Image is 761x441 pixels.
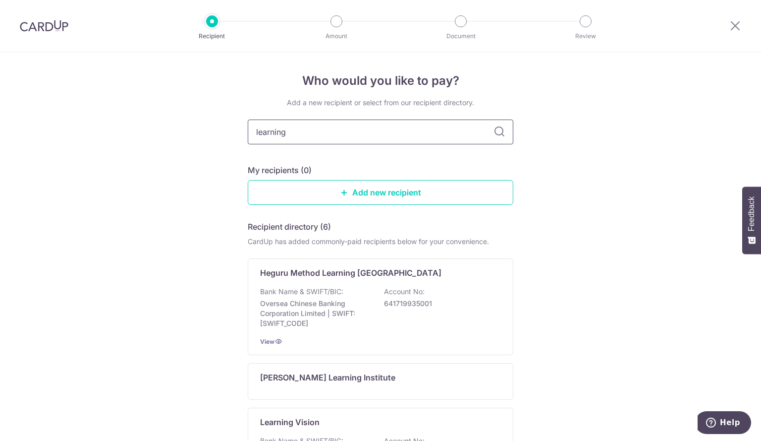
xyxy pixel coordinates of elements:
[260,416,320,428] p: Learning Vision
[260,372,395,383] p: [PERSON_NAME] Learning Institute
[260,299,371,328] p: Oversea Chinese Banking Corporation Limited | SWIFT: [SWIFT_CODE]
[248,237,513,247] div: CardUp has added commonly-paid recipients below for your convenience.
[20,20,68,32] img: CardUp
[384,299,495,309] p: 641719935001
[747,196,756,231] span: Feedback
[248,164,312,176] h5: My recipients (0)
[260,338,274,345] a: View
[384,287,425,297] p: Account No:
[698,411,751,436] iframe: Opens a widget where you can find more information
[248,221,331,233] h5: Recipient directory (6)
[424,31,497,41] p: Document
[742,187,761,254] button: Feedback - Show survey
[248,98,513,108] div: Add a new recipient or select from our recipient directory.
[175,31,249,41] p: Recipient
[260,287,343,297] p: Bank Name & SWIFT/BIC:
[248,120,513,144] input: Search for any recipient here
[260,267,441,279] p: Heguru Method Learning [GEOGRAPHIC_DATA]
[549,31,622,41] p: Review
[300,31,373,41] p: Amount
[248,180,513,205] a: Add new recipient
[248,72,513,90] h4: Who would you like to pay?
